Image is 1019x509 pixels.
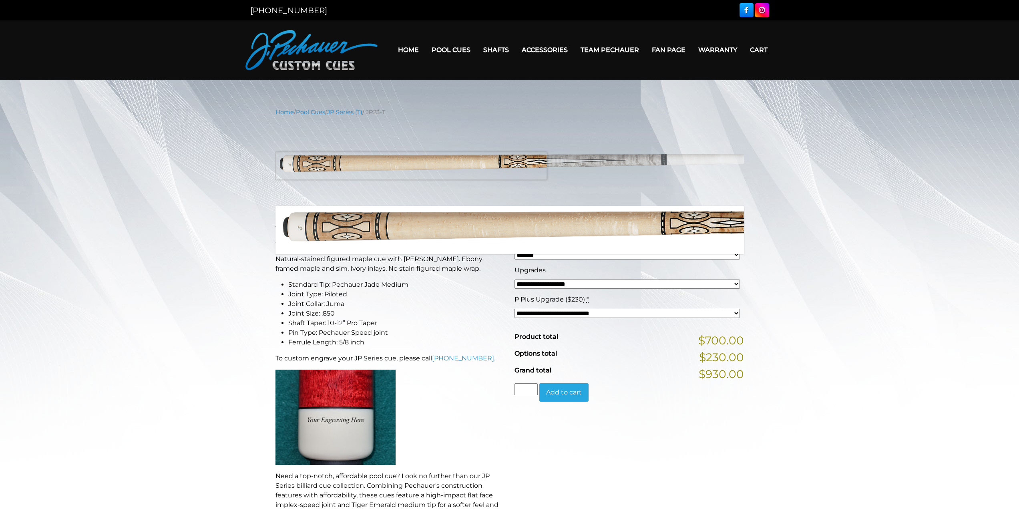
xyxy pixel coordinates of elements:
li: Joint Size: .850 [288,309,505,318]
li: Joint Type: Piloted [288,290,505,299]
span: P Plus Upgrade ($230) [515,296,585,303]
li: Shaft Taper: 10-12” Pro Taper [288,318,505,328]
abbr: required [587,296,589,303]
strong: This Pechauer pool cue takes 6-10 weeks to ship. [275,240,458,249]
p: To custom engrave your JP Series cue, please call [275,354,505,363]
a: Fan Page [645,40,692,60]
input: Product quantity [515,383,538,395]
strong: JP23-T Pool Cue [275,213,405,232]
img: jp23-T.png [275,123,744,201]
span: Grand total [515,366,551,374]
a: Pool Cues [296,109,325,116]
a: Pool Cues [425,40,477,60]
nav: Breadcrumb [275,108,744,117]
abbr: required [555,237,557,245]
li: Ferrule Length: 5/8 inch [288,338,505,347]
span: Product total [515,333,558,340]
a: [PHONE_NUMBER] [250,6,327,15]
p: Natural-stained figured maple cue with [PERSON_NAME]. Ebony framed maple and sim. Ivory inlays. N... [275,254,505,274]
a: Team Pechauer [574,40,645,60]
img: Pechauer Custom Cues [245,30,378,70]
span: $ [515,215,521,228]
span: Options total [515,350,557,357]
button: Add to cart [539,383,589,402]
a: Home [275,109,294,116]
a: Cart [744,40,774,60]
bdi: 700.00 [515,215,560,228]
span: $230.00 [699,349,744,366]
a: JP Series (T) [327,109,362,116]
li: Pin Type: Pechauer Speed joint [288,328,505,338]
li: Joint Collar: Juma [288,299,505,309]
a: [PHONE_NUMBER]. [432,354,495,362]
span: $930.00 [699,366,744,382]
span: Upgrades [515,266,546,274]
li: Standard Tip: Pechauer Jade Medium [288,280,505,290]
span: Cue Weight [515,237,553,245]
span: $700.00 [698,332,744,349]
a: Shafts [477,40,515,60]
img: An image of a cue butt with the words "YOUR ENGRAVING HERE". [275,370,396,465]
a: Accessories [515,40,574,60]
a: Home [392,40,425,60]
a: Warranty [692,40,744,60]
